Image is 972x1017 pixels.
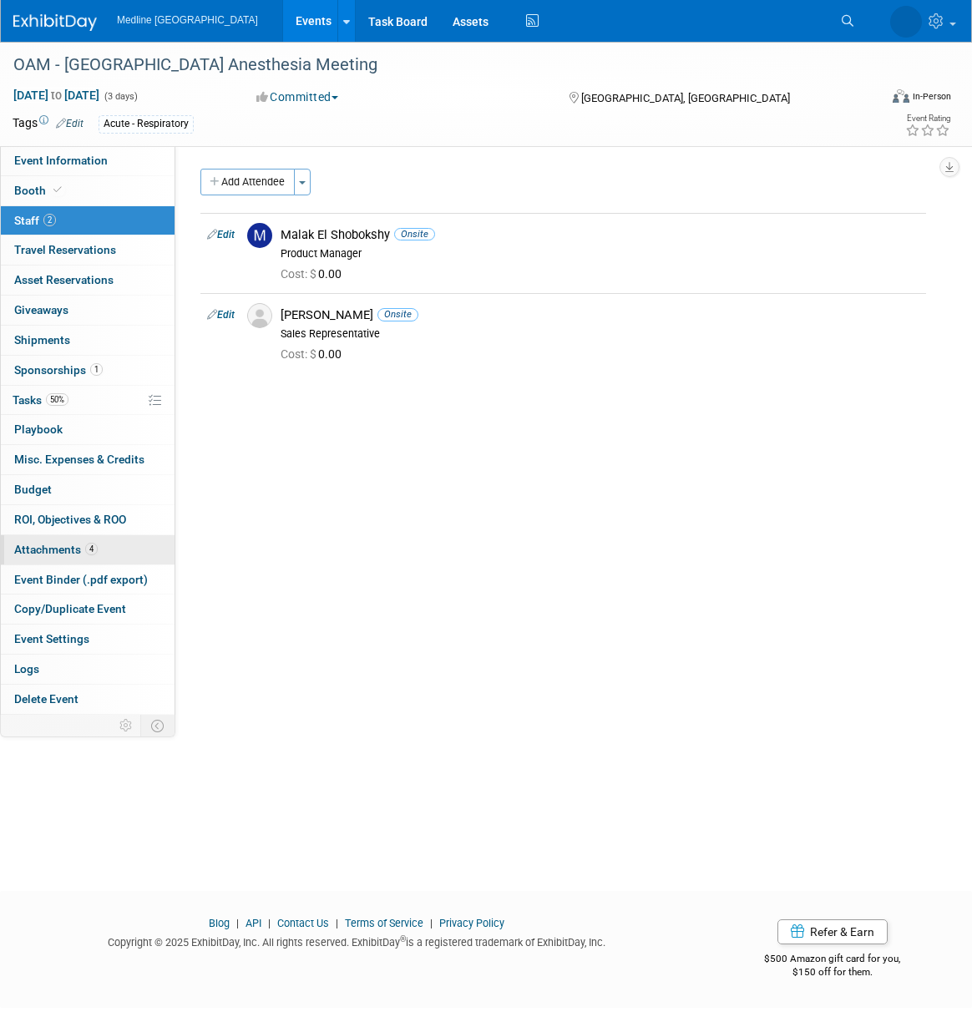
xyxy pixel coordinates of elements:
div: Event Format [805,87,951,112]
div: OAM - [GEOGRAPHIC_DATA] Anesthesia Meeting [8,50,859,80]
td: Toggle Event Tabs [141,715,175,736]
a: Edit [56,118,84,129]
a: Delete Event [1,685,175,714]
span: [DATE] [DATE] [13,88,100,103]
a: Event Information [1,146,175,175]
div: Acute - Respiratory [99,115,194,133]
a: Shipments [1,326,175,355]
div: Event Rating [905,114,950,123]
span: Attachments [14,543,98,556]
a: Staff2 [1,206,175,235]
span: Event Information [14,154,108,167]
a: Event Settings [1,625,175,654]
span: Booth [14,184,65,197]
span: Sponsorships [14,363,103,377]
img: M.jpg [247,223,272,248]
span: Playbook [14,422,63,436]
span: ROI, Objectives & ROO [14,513,126,526]
a: Misc. Expenses & Credits [1,445,175,474]
a: Event Binder (.pdf export) [1,565,175,595]
td: Personalize Event Tab Strip [112,715,141,736]
div: $150 off for them. [726,965,939,979]
span: | [332,917,342,929]
span: 4 [85,543,98,555]
span: Onsite [394,228,435,240]
span: [GEOGRAPHIC_DATA], [GEOGRAPHIC_DATA] [581,92,790,104]
span: | [232,917,243,929]
span: 0.00 [281,267,348,281]
a: Edit [207,309,235,321]
span: to [48,89,64,102]
img: Violet Buha [890,6,922,38]
i: Booth reservation complete [53,185,62,195]
a: Attachments4 [1,535,175,564]
a: Giveaways [1,296,175,325]
span: 1 [90,363,103,376]
span: Staff [14,214,56,227]
span: 0.00 [281,347,348,361]
span: Delete Event [14,692,78,706]
a: Terms of Service [345,917,423,929]
span: Logs [14,662,39,675]
span: | [264,917,275,929]
img: ExhibitDay [13,14,97,31]
span: Tasks [13,393,68,407]
span: (3 days) [103,91,138,102]
div: [PERSON_NAME] [281,307,919,323]
a: Sponsorships1 [1,356,175,385]
a: Privacy Policy [439,917,504,929]
span: Event Binder (.pdf export) [14,573,148,586]
a: Tasks50% [1,386,175,415]
span: | [426,917,437,929]
span: Event Settings [14,632,89,645]
img: Format-Inperson.png [893,89,909,103]
span: Giveaways [14,303,68,316]
div: Malak El Shobokshy [281,227,919,243]
span: Misc. Expenses & Credits [14,453,144,466]
span: Cost: $ [281,347,318,361]
span: Travel Reservations [14,243,116,256]
div: Copyright © 2025 ExhibitDay, Inc. All rights reserved. ExhibitDay is a registered trademark of Ex... [13,931,701,950]
a: Budget [1,475,175,504]
a: Edit [207,229,235,240]
a: Playbook [1,415,175,444]
a: Logs [1,655,175,684]
a: Contact Us [277,917,329,929]
a: Asset Reservations [1,266,175,295]
span: Budget [14,483,52,496]
span: 2 [43,214,56,226]
button: Committed [251,89,345,105]
a: Booth [1,176,175,205]
a: Refer & Earn [777,919,888,944]
div: In-Person [912,90,951,103]
span: Medline [GEOGRAPHIC_DATA] [117,14,258,26]
span: Onsite [377,308,418,321]
td: Tags [13,114,84,134]
a: API [246,917,261,929]
span: Asset Reservations [14,273,114,286]
span: Cost: $ [281,267,318,281]
sup: ® [400,934,406,944]
div: Sales Representative [281,327,919,341]
a: Travel Reservations [1,235,175,265]
div: $500 Amazon gift card for you, [726,941,939,979]
img: Associate-Profile-5.png [247,303,272,328]
span: 50% [46,393,68,406]
a: ROI, Objectives & ROO [1,505,175,534]
button: Add Attendee [200,169,295,195]
span: Copy/Duplicate Event [14,602,126,615]
span: Shipments [14,333,70,347]
a: Copy/Duplicate Event [1,595,175,624]
div: Product Manager [281,247,919,261]
a: Blog [209,917,230,929]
